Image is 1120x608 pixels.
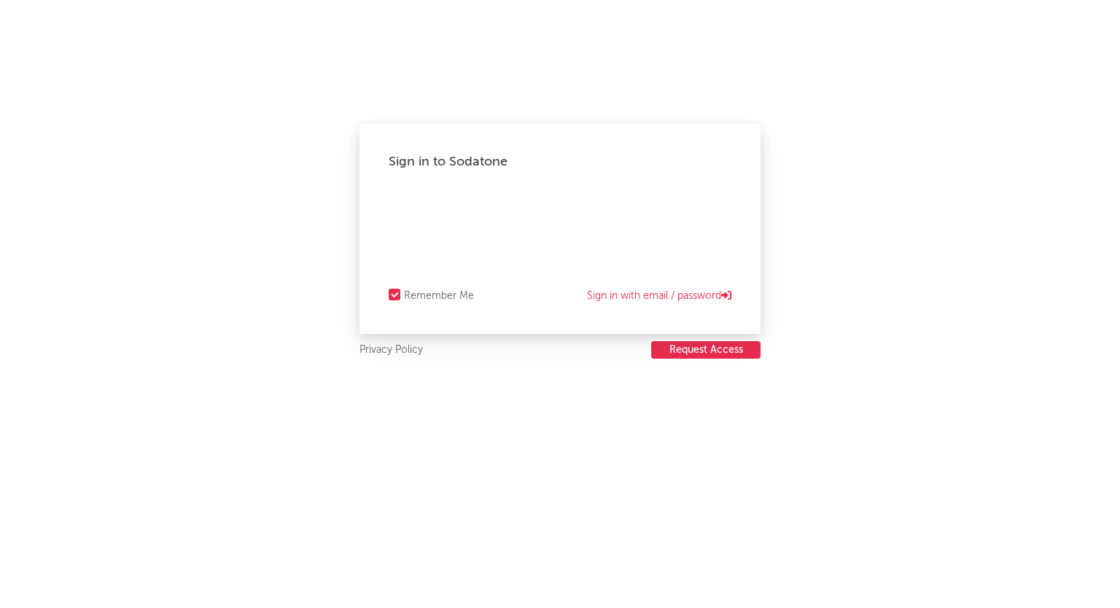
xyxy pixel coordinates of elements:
button: Request Access [651,341,761,359]
a: Request Access [651,341,761,359]
a: Privacy Policy [359,341,423,359]
div: Sign in to Sodatone [389,153,731,171]
div: Remember Me [404,287,474,305]
a: Sign in with email / password [587,287,731,305]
